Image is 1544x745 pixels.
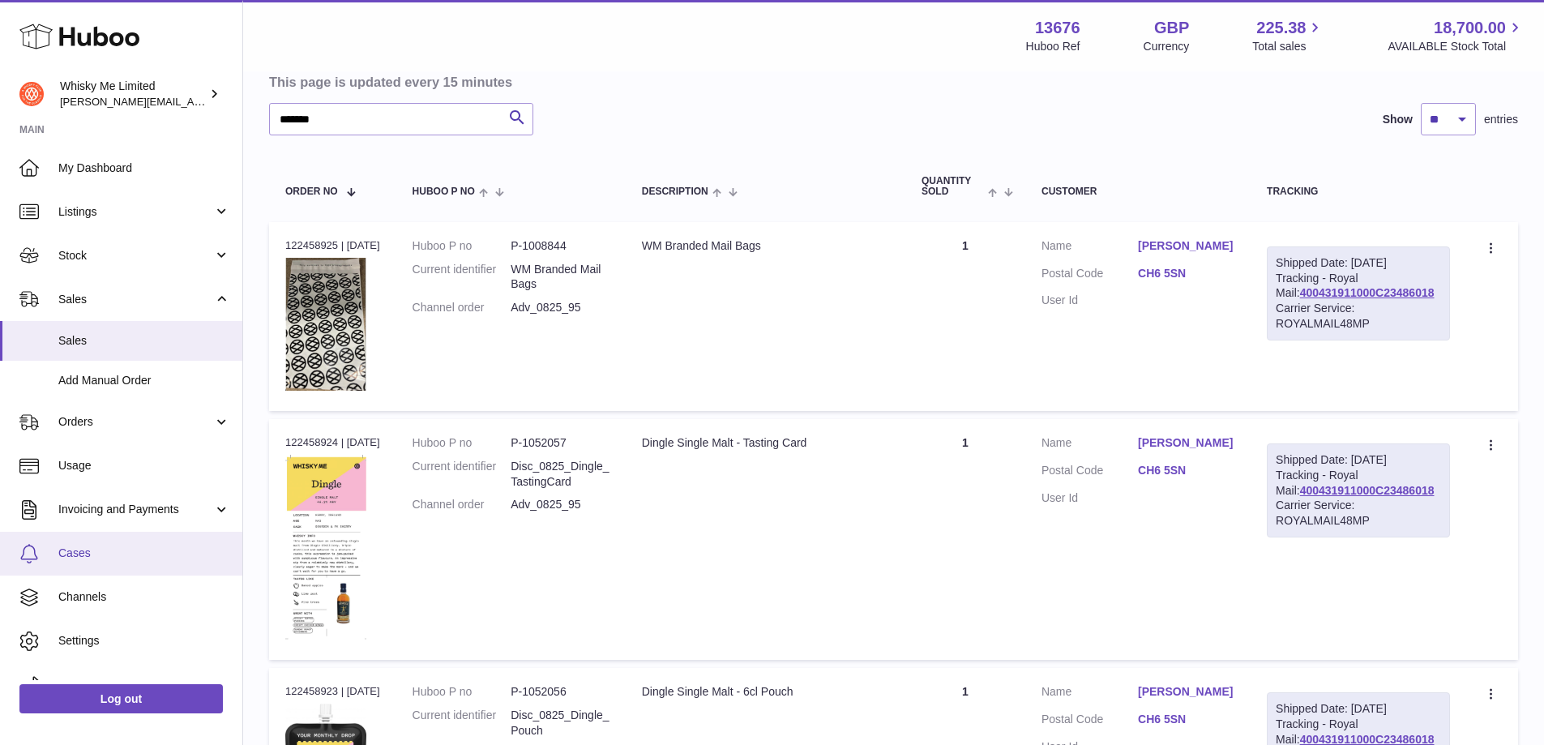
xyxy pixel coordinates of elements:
[285,258,366,391] img: 1725358317.png
[1138,266,1234,281] a: CH6 5SN
[1276,255,1441,271] div: Shipped Date: [DATE]
[60,95,325,108] span: [PERSON_NAME][EMAIL_ADDRESS][DOMAIN_NAME]
[511,708,609,739] dd: Disc_0825_Dingle_Pouch
[1252,39,1324,54] span: Total sales
[285,186,338,197] span: Order No
[1035,17,1080,39] strong: 13676
[285,238,380,253] div: 122458925 | [DATE]
[1276,498,1441,529] div: Carrier Service: ROYALMAIL48MP
[58,333,230,349] span: Sales
[19,82,44,106] img: frances@whiskyshop.com
[1276,301,1441,332] div: Carrier Service: ROYALMAIL48MP
[269,73,1514,91] h3: This page is updated every 15 minutes
[58,677,230,692] span: Returns
[1144,39,1190,54] div: Currency
[413,497,511,512] dt: Channel order
[511,262,609,293] dd: WM Branded Mail Bags
[642,435,889,451] div: Dingle Single Malt - Tasting Card
[1434,17,1506,39] span: 18,700.00
[413,708,511,739] dt: Current identifier
[511,497,609,512] dd: Adv_0825_95
[1300,286,1435,299] a: 400431911000C23486018
[58,373,230,388] span: Add Manual Order
[285,455,366,640] img: 1752740722.png
[922,176,984,197] span: Quantity Sold
[1256,17,1306,39] span: 225.38
[1383,112,1413,127] label: Show
[1026,39,1080,54] div: Huboo Ref
[413,238,511,254] dt: Huboo P no
[285,435,380,450] div: 122458924 | [DATE]
[1041,186,1234,197] div: Customer
[413,435,511,451] dt: Huboo P no
[413,459,511,490] dt: Current identifier
[285,684,380,699] div: 122458923 | [DATE]
[905,419,1025,660] td: 1
[58,589,230,605] span: Channels
[1138,238,1234,254] a: [PERSON_NAME]
[642,186,708,197] span: Description
[1484,112,1518,127] span: entries
[1041,490,1138,506] dt: User Id
[511,459,609,490] dd: Disc_0825_Dingle_TastingCard
[1138,435,1234,451] a: [PERSON_NAME]
[1276,452,1441,468] div: Shipped Date: [DATE]
[1041,266,1138,285] dt: Postal Code
[1300,484,1435,497] a: 400431911000C23486018
[1138,463,1234,478] a: CH6 5SN
[413,262,511,293] dt: Current identifier
[58,633,230,649] span: Settings
[58,204,213,220] span: Listings
[58,414,213,430] span: Orders
[511,238,609,254] dd: P-1008844
[642,684,889,700] div: Dingle Single Malt - 6cl Pouch
[905,222,1025,411] td: 1
[413,684,511,700] dt: Huboo P no
[60,79,206,109] div: Whisky Me Limited
[58,161,230,176] span: My Dashboard
[58,546,230,561] span: Cases
[642,238,889,254] div: WM Branded Mail Bags
[1388,39,1525,54] span: AVAILABLE Stock Total
[1041,293,1138,308] dt: User Id
[19,684,223,713] a: Log out
[1267,246,1450,340] div: Tracking - Royal Mail:
[1041,463,1138,482] dt: Postal Code
[511,300,609,315] dd: Adv_0825_95
[1252,17,1324,54] a: 225.38 Total sales
[511,435,609,451] dd: P-1052057
[58,502,213,517] span: Invoicing and Payments
[413,300,511,315] dt: Channel order
[511,684,609,700] dd: P-1052056
[1154,17,1189,39] strong: GBP
[1041,238,1138,258] dt: Name
[58,292,213,307] span: Sales
[413,186,475,197] span: Huboo P no
[1138,684,1234,700] a: [PERSON_NAME]
[1267,443,1450,537] div: Tracking - Royal Mail:
[1388,17,1525,54] a: 18,700.00 AVAILABLE Stock Total
[1041,435,1138,455] dt: Name
[1041,684,1138,704] dt: Name
[58,248,213,263] span: Stock
[58,458,230,473] span: Usage
[1276,701,1441,717] div: Shipped Date: [DATE]
[1267,186,1450,197] div: Tracking
[1138,712,1234,727] a: CH6 5SN
[1041,712,1138,731] dt: Postal Code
